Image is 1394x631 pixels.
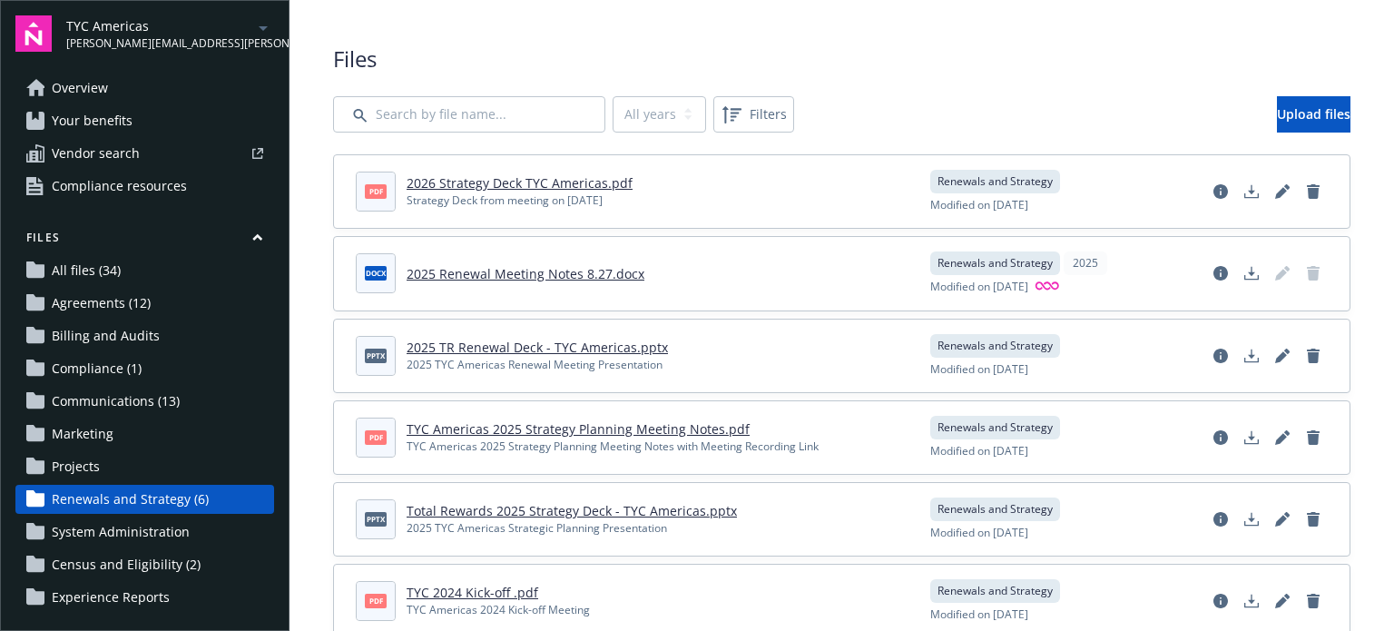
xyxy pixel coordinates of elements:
a: All files (34) [15,256,274,285]
span: Billing and Audits [52,321,160,350]
span: Modified on [DATE] [930,197,1028,213]
span: Renewals and Strategy (6) [52,485,209,514]
span: pdf [365,594,387,607]
a: Download document [1237,177,1266,206]
span: Filters [717,100,790,129]
span: Files [333,44,1350,74]
a: View file details [1206,341,1235,370]
a: Download document [1237,341,1266,370]
span: Renewals and Strategy [938,255,1053,271]
a: Download document [1237,505,1266,534]
a: Census and Eligibility (2) [15,550,274,579]
div: 2025 TYC Americas Strategic Planning Presentation [407,520,737,537]
a: Delete document [1299,505,1328,534]
a: Edit document [1268,177,1297,206]
a: Projects [15,452,274,481]
span: pdf [365,184,387,198]
span: Agreements (12) [52,289,151,318]
button: TYC Americas[PERSON_NAME][EMAIL_ADDRESS][PERSON_NAME][DOMAIN_NAME]arrowDropDown [66,15,274,52]
span: Compliance (1) [52,354,142,383]
a: Overview [15,74,274,103]
span: TYC Americas [66,16,252,35]
span: Renewals and Strategy [938,173,1053,190]
a: Agreements (12) [15,289,274,318]
span: Vendor search [52,139,140,168]
a: View file details [1206,259,1235,288]
span: docx [365,266,387,280]
span: Communications (13) [52,387,180,416]
a: View file details [1206,505,1235,534]
a: Edit document [1268,341,1297,370]
span: All files (34) [52,256,121,285]
div: TYC Americas 2025 Strategy Planning Meeting Notes with Meeting Recording Link [407,439,819,455]
img: navigator-logo.svg [15,15,52,52]
div: 2025 TYC Americas Renewal Meeting Presentation [407,357,668,373]
a: Compliance (1) [15,354,274,383]
a: arrowDropDown [252,16,274,38]
a: Download document [1237,423,1266,452]
a: Edit document [1268,423,1297,452]
a: Your benefits [15,106,274,135]
button: Files [15,230,274,252]
span: Edit document [1268,259,1297,288]
span: Modified on [DATE] [930,443,1028,459]
a: Upload files [1277,96,1350,133]
a: Delete document [1299,587,1328,616]
div: TYC Americas 2024 Kick-off Meeting [407,602,590,618]
span: pptx [365,512,387,526]
a: View file details [1206,177,1235,206]
span: Census and Eligibility (2) [52,550,201,579]
a: View file details [1206,587,1235,616]
span: Delete document [1299,259,1328,288]
div: 2025 [1064,251,1107,275]
span: Renewals and Strategy [938,419,1053,436]
a: Download document [1237,587,1266,616]
a: Download document [1237,259,1266,288]
a: Edit document [1268,505,1297,534]
span: Overview [52,74,108,103]
span: [PERSON_NAME][EMAIL_ADDRESS][PERSON_NAME][DOMAIN_NAME] [66,35,252,52]
span: Experience Reports [52,583,170,612]
span: Upload files [1277,105,1350,123]
a: Delete document [1299,341,1328,370]
span: Your benefits [52,106,133,135]
span: Renewals and Strategy [938,501,1053,518]
a: Experience Reports [15,583,274,612]
span: Modified on [DATE] [930,525,1028,541]
span: System Administration [52,518,190,547]
a: Delete document [1299,423,1328,452]
div: Strategy Deck from meeting on [DATE] [407,192,633,209]
button: Filters [713,96,794,133]
a: TYC Americas 2025 Strategy Planning Meeting Notes.pdf [407,420,750,438]
a: Compliance resources [15,172,274,201]
a: System Administration [15,518,274,547]
span: Marketing [52,419,113,449]
span: Modified on [DATE] [930,361,1028,378]
a: Edit document [1268,587,1297,616]
a: Marketing [15,419,274,449]
span: Compliance resources [52,172,187,201]
span: Modified on [DATE] [930,279,1028,296]
span: Filters [750,104,787,123]
a: Vendor search [15,139,274,168]
a: Delete document [1299,177,1328,206]
input: Search by file name... [333,96,605,133]
span: Renewals and Strategy [938,338,1053,354]
span: Modified on [DATE] [930,606,1028,623]
a: Renewals and Strategy (6) [15,485,274,514]
span: Projects [52,452,100,481]
a: 2025 Renewal Meeting Notes 8.27.docx [407,265,644,282]
a: Communications (13) [15,387,274,416]
span: pdf [365,430,387,444]
span: Renewals and Strategy [938,583,1053,599]
a: Billing and Audits [15,321,274,350]
a: 2026 Strategy Deck TYC Americas.pdf [407,174,633,192]
a: 2025 TR Renewal Deck - TYC Americas.pptx [407,339,668,356]
span: pptx [365,349,387,362]
a: Total Rewards 2025 Strategy Deck - TYC Americas.pptx [407,502,737,519]
a: TYC 2024 Kick-off .pdf [407,584,538,601]
a: View file details [1206,423,1235,452]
